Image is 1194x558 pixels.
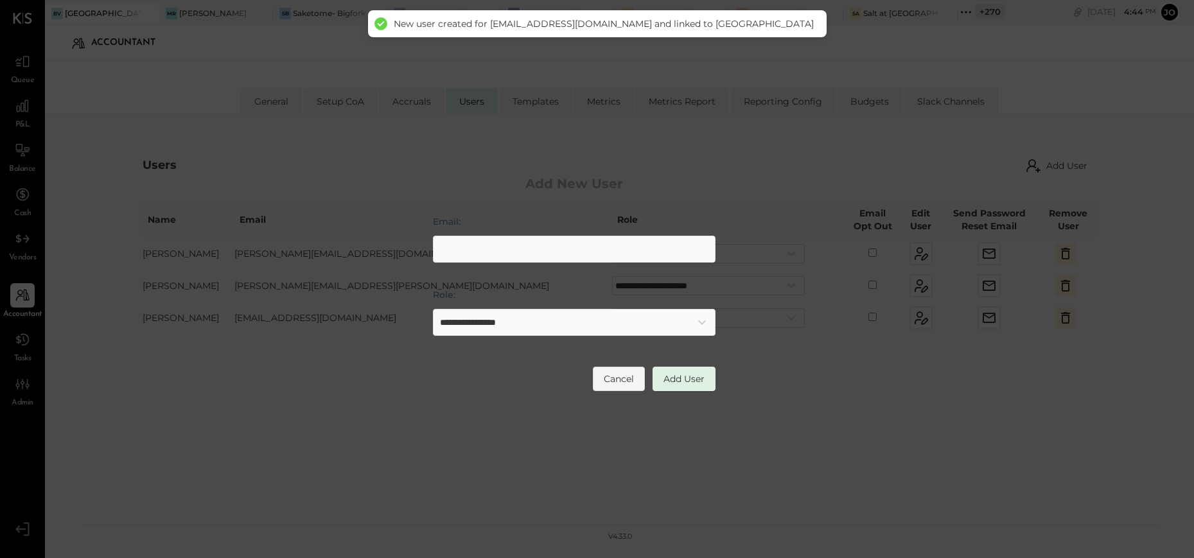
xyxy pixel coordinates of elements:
[653,367,716,391] button: Add User
[593,367,645,391] button: Cancel
[433,215,716,228] label: Email:
[394,18,814,30] div: New user created for [EMAIL_ADDRESS][DOMAIN_NAME] and linked to [GEOGRAPHIC_DATA]
[433,288,716,301] label: Role:
[414,148,735,410] div: Add User Modal
[433,168,716,200] h2: Add New User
